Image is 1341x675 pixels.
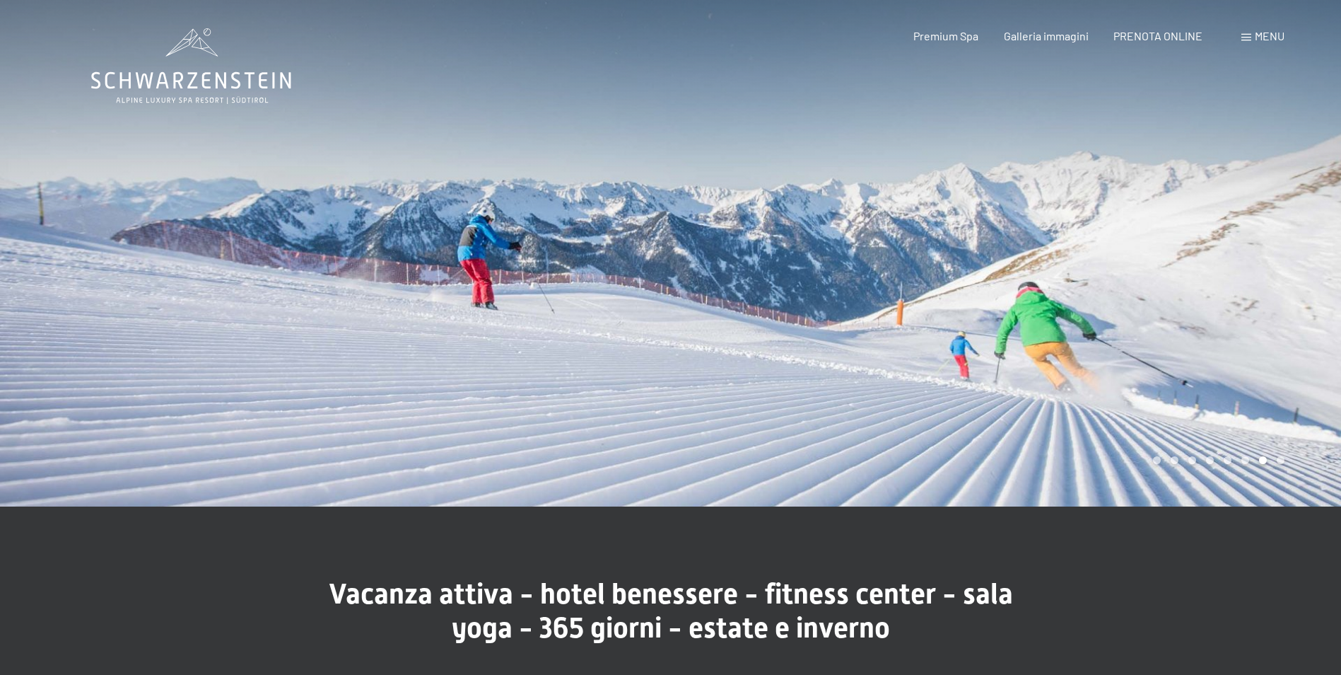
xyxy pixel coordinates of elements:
div: Carousel Page 7 (Current Slide) [1259,456,1267,464]
a: Galleria immagini [1004,29,1089,42]
span: Menu [1255,29,1284,42]
a: PRENOTA ONLINE [1113,29,1202,42]
div: Carousel Page 3 [1188,456,1196,464]
div: Carousel Page 4 [1206,456,1214,464]
div: Carousel Page 8 [1277,456,1284,464]
div: Carousel Page 6 [1241,456,1249,464]
span: Vacanza attiva - hotel benessere - fitness center - sala yoga - 365 giorni - estate e inverno [329,577,1013,645]
div: Carousel Page 1 [1153,456,1161,464]
div: Carousel Page 2 [1171,456,1178,464]
a: Premium Spa [913,29,978,42]
div: Carousel Page 5 [1224,456,1231,464]
div: Carousel Pagination [1148,456,1284,464]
